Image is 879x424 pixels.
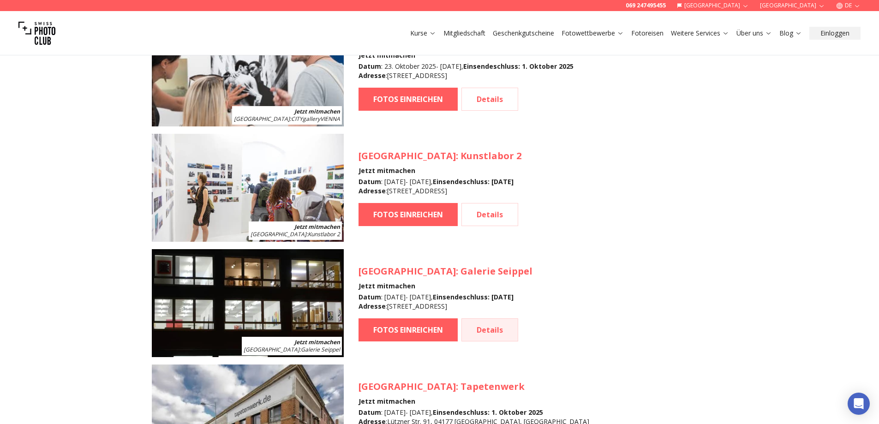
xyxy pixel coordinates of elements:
[359,186,386,195] b: Adresse
[234,115,340,123] span: : CITYgalleryVIENNA
[359,71,386,80] b: Adresse
[848,393,870,415] div: Open Intercom Messenger
[359,177,521,196] div: : [DATE] - [DATE] , : [STREET_ADDRESS]
[359,318,458,341] a: FOTOS EINREICHEN
[433,408,543,417] b: Einsendeschluss : 1. Oktober 2025
[671,29,729,38] a: Weitere Services
[294,338,340,346] b: Jetzt mitmachen
[359,265,532,278] h3: : Galerie Seippel
[18,15,55,52] img: Swiss photo club
[251,230,306,238] span: [GEOGRAPHIC_DATA]
[631,29,664,38] a: Fotoreisen
[463,62,574,71] b: Einsendeschluss : 1. Oktober 2025
[461,318,518,341] a: Details
[733,27,776,40] button: Über uns
[359,149,456,162] span: [GEOGRAPHIC_DATA]
[359,177,381,186] b: Datum
[558,27,628,40] button: Fotowettbewerbe
[359,265,456,277] span: [GEOGRAPHIC_DATA]
[736,29,772,38] a: Über uns
[359,203,458,226] a: FOTOS EINREICHEN
[359,397,589,406] h4: Jetzt mitmachen
[359,51,574,60] h4: Jetzt mitmachen
[407,27,440,40] button: Kurse
[489,27,558,40] button: Geschenkgutscheine
[461,203,518,226] a: Details
[294,223,340,231] b: Jetzt mitmachen
[152,18,344,126] img: SPC Photo Awards WIEN Oktober 2025
[359,380,456,393] span: [GEOGRAPHIC_DATA]
[562,29,624,38] a: Fotowettbewerbe
[359,408,381,417] b: Datum
[359,166,521,175] h4: Jetzt mitmachen
[359,149,521,162] h3: : Kunstlabor 2
[359,62,381,71] b: Datum
[359,302,386,311] b: Adresse
[234,115,290,123] span: [GEOGRAPHIC_DATA]
[440,27,489,40] button: Mitgliedschaft
[443,29,485,38] a: Mitgliedschaft
[626,2,666,9] a: 069 247495455
[809,27,861,40] button: Einloggen
[359,293,532,311] div: : [DATE] - [DATE] , : [STREET_ADDRESS]
[776,27,806,40] button: Blog
[359,62,574,80] div: : 23. Oktober 2025 - [DATE] , : [STREET_ADDRESS]
[433,177,514,186] b: Einsendeschluss : [DATE]
[779,29,802,38] a: Blog
[433,293,514,301] b: Einsendeschluss : [DATE]
[410,29,436,38] a: Kurse
[667,27,733,40] button: Weitere Services
[152,134,344,242] img: SPC Photo Awards MÜNCHEN November 2025
[628,27,667,40] button: Fotoreisen
[359,281,532,291] h4: Jetzt mitmachen
[359,88,458,111] a: FOTOS EINREICHEN
[359,293,381,301] b: Datum
[251,230,340,238] span: : Kunstlabor 2
[244,346,340,353] span: : Galerie Seippel
[493,29,554,38] a: Geschenkgutscheine
[294,107,340,115] b: Jetzt mitmachen
[461,88,518,111] a: Details
[152,249,344,357] img: SPC Photo Awards KÖLN November 2025
[244,346,299,353] span: [GEOGRAPHIC_DATA]
[359,380,589,393] h3: : Tapetenwerk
